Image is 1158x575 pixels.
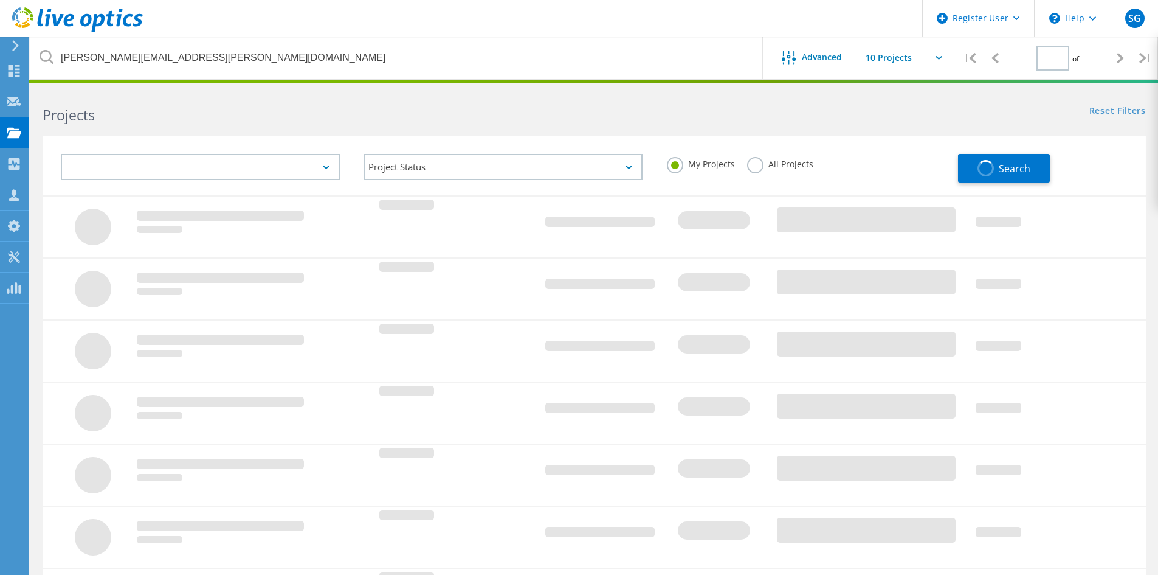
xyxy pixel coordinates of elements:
[1133,37,1158,80] div: |
[43,105,95,125] b: Projects
[1089,106,1146,117] a: Reset Filters
[364,154,643,180] div: Project Status
[1072,54,1079,64] span: of
[802,53,842,61] span: Advanced
[667,157,735,169] label: My Projects
[957,37,982,80] div: |
[1049,13,1060,24] svg: \n
[958,154,1050,183] button: Search
[999,162,1030,175] span: Search
[747,157,813,169] label: All Projects
[30,37,763,79] input: Search projects by name, owner, ID, company, etc
[12,26,143,34] a: Live Optics Dashboard
[1128,13,1141,23] span: SG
